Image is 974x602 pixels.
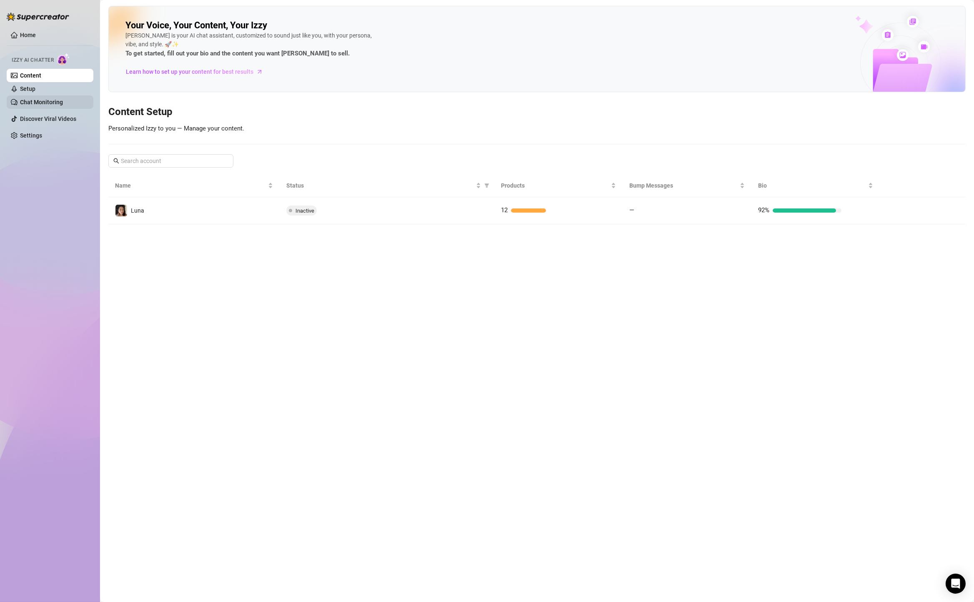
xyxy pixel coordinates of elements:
[484,183,489,188] span: filter
[751,174,880,197] th: Bio
[108,174,280,197] th: Name
[623,174,751,197] th: Bump Messages
[108,125,244,132] span: Personalized Izzy to you — Manage your content.
[131,207,144,214] span: Luna
[20,32,36,38] a: Home
[20,115,76,122] a: Discover Viral Videos
[115,205,127,216] img: Luna
[946,574,966,594] div: Open Intercom Messenger
[286,181,474,190] span: Status
[758,206,769,214] span: 92%
[115,181,266,190] span: Name
[125,31,376,59] div: [PERSON_NAME] is your AI chat assistant, customized to sound just like you, with your persona, vi...
[295,208,314,214] span: Inactive
[7,13,69,21] img: logo-BBDzfeDw.svg
[501,181,610,190] span: Products
[121,156,222,166] input: Search account
[494,174,623,197] th: Products
[12,56,54,64] span: Izzy AI Chatter
[126,67,253,76] span: Learn how to set up your content for best results
[20,99,63,105] a: Chat Monitoring
[20,85,35,92] a: Setup
[483,179,491,192] span: filter
[836,7,965,92] img: ai-chatter-content-library-cLFOSyPT.png
[758,181,867,190] span: Bio
[629,206,634,214] span: —
[113,158,119,164] span: search
[501,206,508,214] span: 12
[125,20,267,31] h2: Your Voice, Your Content, Your Izzy
[20,72,41,79] a: Content
[20,132,42,139] a: Settings
[125,50,350,57] strong: To get started, fill out your bio and the content you want [PERSON_NAME] to sell.
[629,181,738,190] span: Bump Messages
[57,53,70,65] img: AI Chatter
[255,68,264,76] span: arrow-right
[108,105,966,119] h3: Content Setup
[125,65,269,78] a: Learn how to set up your content for best results
[280,174,494,197] th: Status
